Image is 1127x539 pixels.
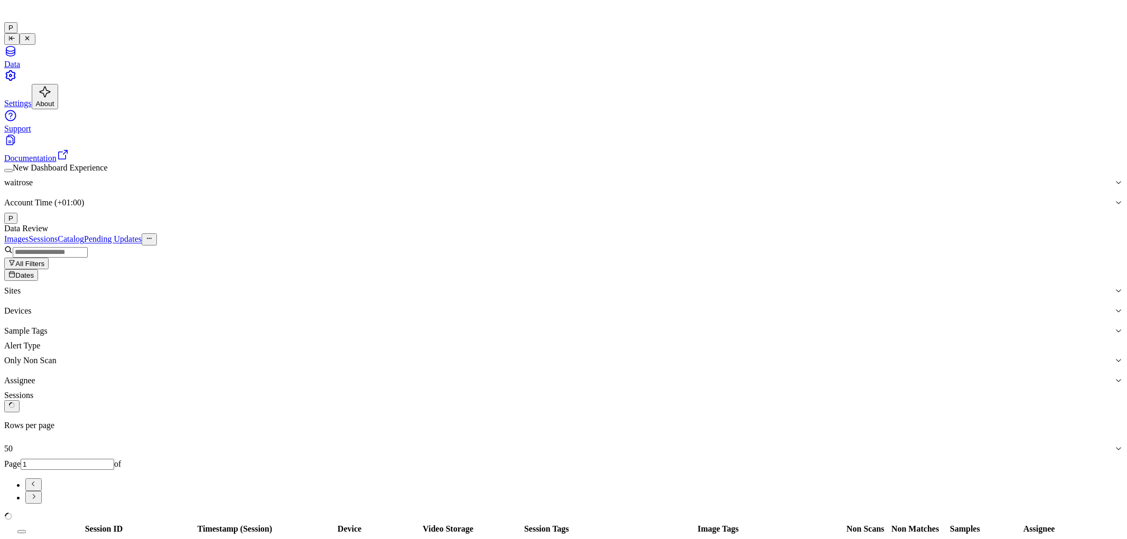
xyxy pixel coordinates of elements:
span: P [8,214,13,222]
button: Go to next page [25,491,42,504]
button: Go to previous page [25,478,42,491]
th: Image Tags [597,524,840,534]
button: Toggle Navigation [20,33,35,45]
button: P [4,213,17,224]
th: Non Scans [841,524,890,534]
span: P [8,24,13,32]
a: Documentation [4,134,1123,163]
th: Session Tags [498,524,595,534]
button: About [32,84,59,109]
a: Pending Updates [84,235,142,244]
p: Rows per page [4,421,1123,430]
a: Catalog [58,235,84,244]
span: Dates [15,271,34,279]
th: Assignee [990,524,1087,534]
a: Settings [4,69,1123,108]
div: Data Review [4,224,1123,233]
th: Session ID [39,524,169,534]
span: of [114,459,121,468]
nav: pagination [4,478,1123,504]
a: Sessions [29,235,58,244]
th: Samples [940,524,989,534]
label: Alert Type [4,341,40,350]
button: Dates [4,269,38,281]
button: All Filters [4,258,49,269]
button: Toggle Navigation [4,33,20,45]
a: Support [4,109,1123,133]
button: P [4,22,17,33]
th: Device [301,524,398,534]
th: Non Matches [891,524,939,534]
button: Select all [17,530,26,533]
span: Sessions [4,391,33,400]
a: Images [4,235,29,244]
span: Page [4,459,21,468]
th: Video Storage [399,524,497,534]
a: Data [4,45,1123,69]
th: Timestamp (Session) [170,524,300,534]
div: New Dashboard Experience [4,163,1123,173]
